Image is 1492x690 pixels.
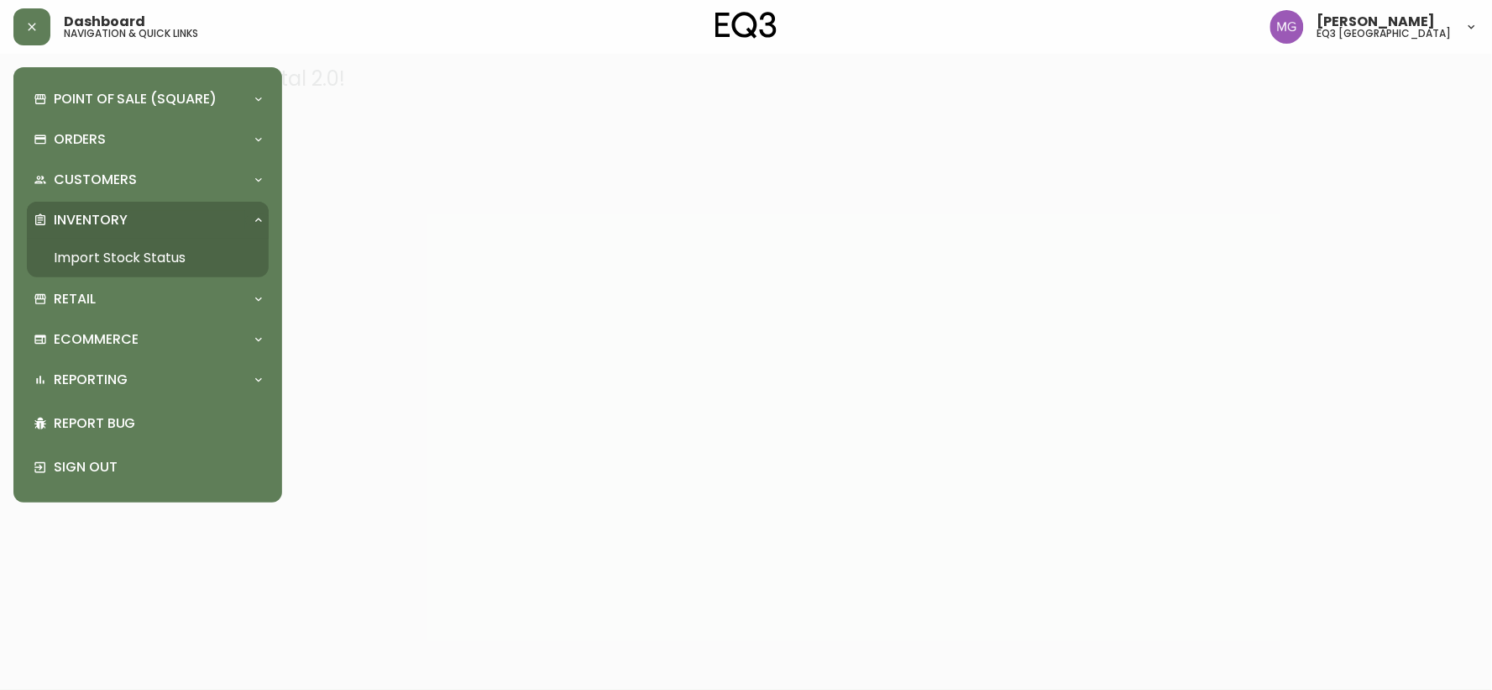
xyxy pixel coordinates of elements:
[27,445,269,489] div: Sign Out
[715,12,777,39] img: logo
[1317,15,1436,29] span: [PERSON_NAME]
[54,171,137,189] p: Customers
[27,321,269,358] div: Ecommerce
[27,161,269,198] div: Customers
[27,239,269,277] a: Import Stock Status
[1270,10,1304,44] img: de8837be2a95cd31bb7c9ae23fe16153
[27,361,269,398] div: Reporting
[54,90,217,108] p: Point of Sale (Square)
[27,202,269,239] div: Inventory
[54,290,96,308] p: Retail
[27,121,269,158] div: Orders
[54,458,262,477] p: Sign Out
[1317,29,1452,39] h5: eq3 [GEOGRAPHIC_DATA]
[64,15,145,29] span: Dashboard
[54,330,139,349] p: Ecommerce
[54,130,106,149] p: Orders
[27,81,269,118] div: Point of Sale (Square)
[54,371,128,389] p: Reporting
[27,402,269,445] div: Report Bug
[64,29,198,39] h5: navigation & quick links
[54,211,128,229] p: Inventory
[27,281,269,318] div: Retail
[54,414,262,433] p: Report Bug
